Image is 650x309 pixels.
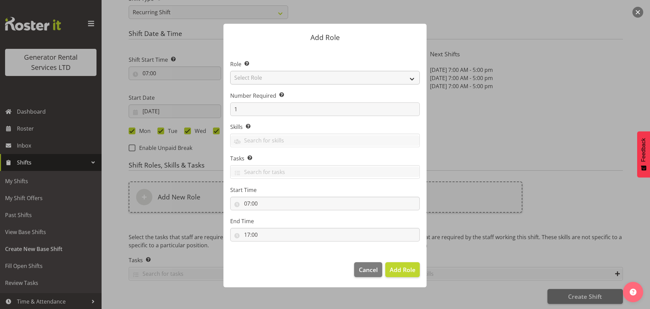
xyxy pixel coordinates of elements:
[230,228,420,242] input: Click to select...
[641,138,647,162] span: Feedback
[390,266,415,274] span: Add Role
[230,60,420,68] label: Role
[231,135,419,146] input: Search for skills
[230,197,420,210] input: Click to select...
[637,131,650,177] button: Feedback - Show survey
[230,34,420,41] p: Add Role
[359,265,378,274] span: Cancel
[230,123,420,131] label: Skills
[230,92,420,100] label: Number Required
[230,186,420,194] label: Start Time
[385,262,420,277] button: Add Role
[230,154,420,162] label: Tasks
[231,167,419,177] input: Search for tasks
[354,262,382,277] button: Cancel
[630,289,636,295] img: help-xxl-2.png
[230,217,420,225] label: End Time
